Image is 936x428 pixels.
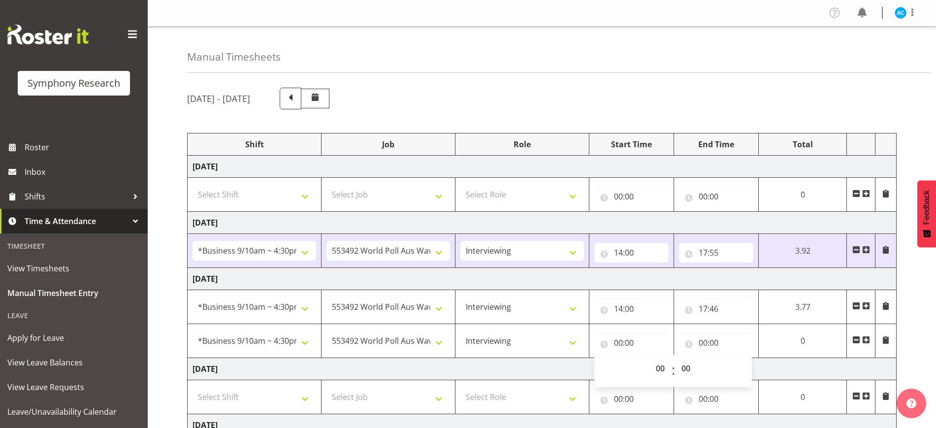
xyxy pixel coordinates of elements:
div: Job [326,138,450,150]
img: Rosterit website logo [7,25,89,44]
a: Leave/Unavailability Calendar [2,399,145,424]
div: End Time [679,138,753,150]
input: Click to select... [679,333,753,353]
span: : [672,359,675,383]
input: Click to select... [679,299,753,319]
td: 0 [759,380,847,414]
div: Role [460,138,584,150]
a: View Timesheets [2,256,145,281]
span: Time & Attendance [25,214,128,229]
div: Total [764,138,841,150]
input: Click to select... [594,187,669,206]
td: [DATE] [188,156,897,178]
td: 0 [759,178,847,212]
input: Click to select... [679,243,753,263]
div: Symphony Research [28,76,120,91]
img: help-xxl-2.png [906,398,916,408]
a: View Leave Requests [2,375,145,399]
span: Roster [25,140,143,155]
td: 3.77 [759,290,847,324]
input: Click to select... [594,389,669,409]
span: Feedback [922,190,931,225]
input: Click to select... [679,187,753,206]
a: Manual Timesheet Entry [2,281,145,305]
button: Feedback - Show survey [917,180,936,247]
a: View Leave Balances [2,350,145,375]
span: Shifts [25,189,128,204]
h5: [DATE] - [DATE] [187,93,250,104]
div: Timesheet [2,236,145,256]
td: 0 [759,324,847,358]
input: Click to select... [594,243,669,263]
input: Click to select... [679,389,753,409]
div: Shift [193,138,316,150]
span: View Leave Balances [7,355,140,370]
span: View Timesheets [7,261,140,276]
td: [DATE] [188,268,897,290]
span: Leave/Unavailability Calendar [7,404,140,419]
div: Leave [2,305,145,326]
div: Start Time [594,138,669,150]
td: [DATE] [188,358,897,380]
a: Apply for Leave [2,326,145,350]
h4: Manual Timesheets [187,51,281,63]
input: Click to select... [594,299,669,319]
span: Apply for Leave [7,330,140,345]
img: abbey-craib10174.jpg [895,7,906,19]
input: Click to select... [594,333,669,353]
span: Manual Timesheet Entry [7,286,140,300]
td: [DATE] [188,212,897,234]
span: View Leave Requests [7,380,140,395]
td: 3.92 [759,234,847,268]
span: Inbox [25,165,143,179]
